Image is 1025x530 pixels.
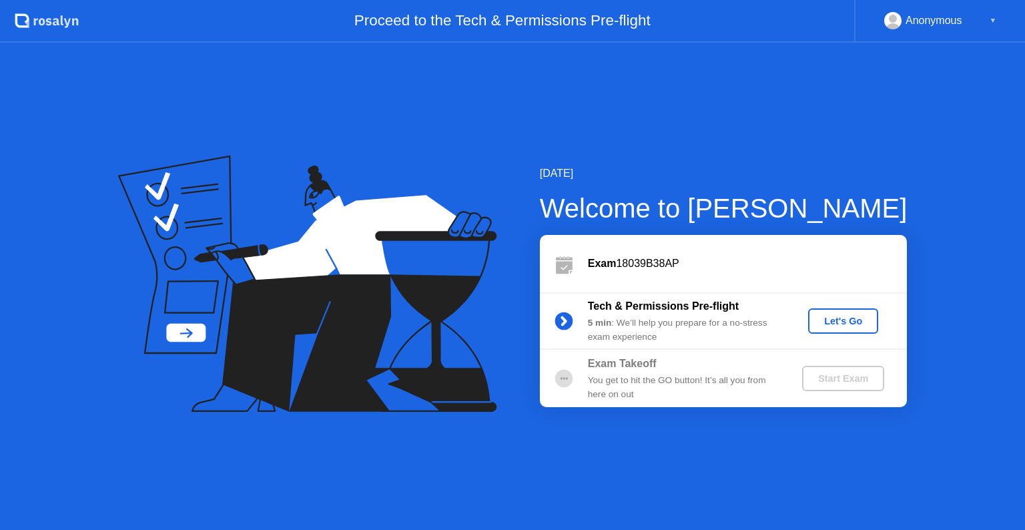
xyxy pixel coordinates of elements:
b: 5 min [588,318,612,328]
b: Exam [588,258,617,269]
b: Exam Takeoff [588,358,657,369]
b: Tech & Permissions Pre-flight [588,300,739,312]
div: : We’ll help you prepare for a no-stress exam experience [588,316,780,344]
button: Start Exam [802,366,884,391]
div: 18039B38AP [588,256,907,272]
div: Start Exam [807,373,879,384]
button: Let's Go [808,308,878,334]
div: Anonymous [906,12,962,29]
div: [DATE] [540,166,908,182]
div: Let's Go [813,316,873,326]
div: Welcome to [PERSON_NAME] [540,188,908,228]
div: You get to hit the GO button! It’s all you from here on out [588,374,780,401]
div: ▼ [990,12,996,29]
